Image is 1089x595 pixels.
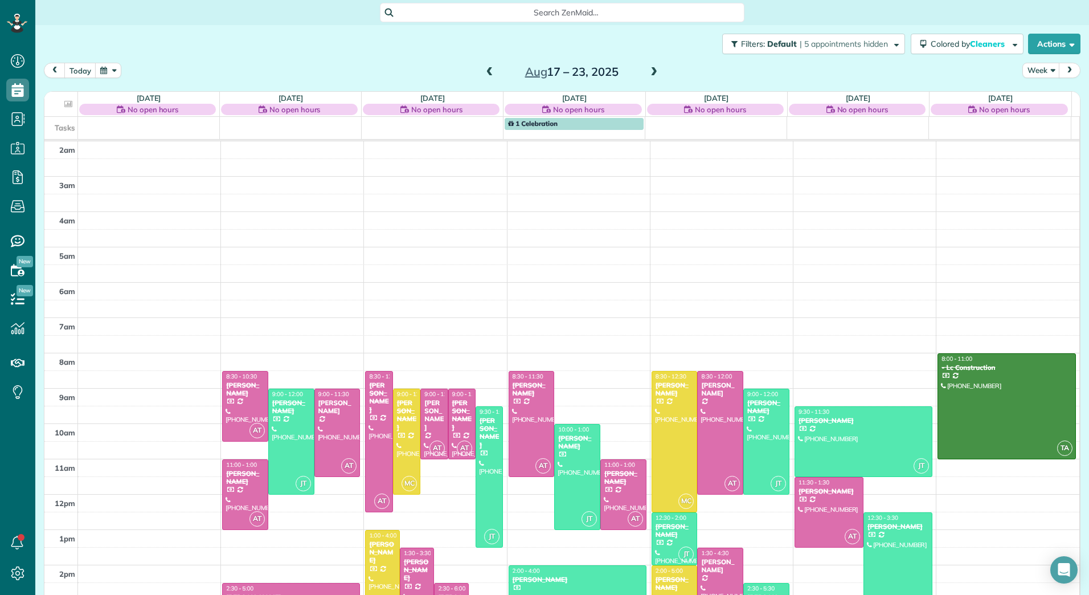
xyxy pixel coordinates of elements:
span: JT [296,476,311,491]
span: 9:30 - 11:30 [799,408,829,415]
span: 8:30 - 12:30 [656,373,686,380]
a: [DATE] [988,93,1013,103]
div: [PERSON_NAME] [655,523,694,539]
span: 12:30 - 3:30 [867,514,898,521]
span: AT [457,441,472,456]
span: Default [767,39,797,49]
span: AT [845,529,860,544]
span: AT [724,476,740,491]
span: 11:30 - 1:30 [799,479,829,486]
span: AT [249,423,265,438]
span: 3am [59,181,75,190]
span: New [17,285,33,296]
span: 2:30 - 5:00 [226,585,253,592]
span: 2:30 - 6:00 [438,585,465,592]
span: 8:00 - 11:00 [941,355,972,362]
div: [PERSON_NAME] [403,558,431,582]
span: 6am [59,287,75,296]
span: 10:00 - 1:00 [558,426,589,433]
button: Filters: Default | 5 appointments hidden [722,34,905,54]
div: [PERSON_NAME] [272,399,311,415]
span: 9:00 - 12:00 [397,390,428,398]
div: [PERSON_NAME] [558,434,597,451]
span: 8:30 - 12:00 [701,373,732,380]
span: 2:30 - 5:30 [747,585,775,592]
a: [DATE] [846,93,870,103]
span: No open hours [269,104,321,115]
div: [PERSON_NAME] [867,523,929,531]
span: 12:30 - 2:00 [656,514,686,521]
span: No open hours [695,104,746,115]
span: JT [484,529,500,544]
div: [PERSON_NAME] [701,381,740,398]
span: New [17,256,33,267]
span: Cleaners [970,39,1006,49]
span: No open hours [837,104,889,115]
span: 1 Celebration [508,119,558,128]
a: [DATE] [279,93,303,103]
span: JT [914,458,929,474]
div: [PERSON_NAME] [747,399,786,415]
span: TA [1057,441,1072,456]
div: - Lc Construction [941,364,1072,372]
div: [PERSON_NAME] [226,470,265,486]
span: 8:30 - 11:30 [513,373,543,380]
span: 4am [59,216,75,225]
button: Actions [1028,34,1080,54]
div: [PERSON_NAME] [604,470,643,486]
span: AT [341,458,357,474]
span: AT [249,511,265,527]
button: next [1059,63,1080,78]
span: 1:00 - 4:00 [369,532,396,539]
span: MC [402,476,417,491]
span: 2:00 - 4:00 [513,567,540,574]
div: [PERSON_NAME] [424,399,444,432]
span: 11am [55,463,75,472]
div: Open Intercom Messenger [1050,556,1078,584]
span: 9:00 - 12:00 [747,390,778,398]
span: 12pm [55,499,75,508]
span: No open hours [553,104,604,115]
span: MC [678,494,694,509]
span: 2:00 - 5:00 [656,567,683,574]
span: JT [582,511,597,527]
a: [DATE] [420,93,445,103]
span: 5am [59,251,75,260]
span: 11:00 - 1:00 [226,461,257,468]
div: [PERSON_NAME] [655,576,694,592]
button: Colored byCleaners [911,34,1024,54]
span: 1:30 - 3:30 [404,549,431,557]
a: [DATE] [137,93,161,103]
div: [PERSON_NAME] [512,576,643,584]
button: today [64,63,96,78]
div: [PERSON_NAME] [369,381,389,414]
span: No open hours [979,104,1030,115]
div: [PERSON_NAME] [798,417,929,425]
span: Aug [525,64,547,79]
span: 9:00 - 11:30 [318,390,349,398]
span: AT [535,458,551,474]
span: No open hours [128,104,179,115]
span: 2am [59,145,75,154]
span: JT [678,547,694,562]
span: 9:00 - 11:00 [424,390,455,398]
span: 9am [59,393,75,402]
span: 9:00 - 11:00 [452,390,483,398]
div: [PERSON_NAME] [226,381,265,398]
div: [PERSON_NAME] [479,417,500,450]
span: 11:00 - 1:00 [604,461,635,468]
span: | 5 appointments hidden [800,39,888,49]
div: [PERSON_NAME] [701,558,740,574]
div: [PERSON_NAME] [318,399,357,415]
span: 8:30 - 10:30 [226,373,257,380]
button: Week [1022,63,1060,78]
span: Colored by [931,39,1009,49]
span: AT [628,511,643,527]
div: [PERSON_NAME] [655,381,694,398]
div: [PERSON_NAME] [396,399,417,432]
span: 7am [59,322,75,331]
span: 2pm [59,569,75,578]
div: [PERSON_NAME] [452,399,472,432]
span: 1:30 - 4:30 [701,549,728,557]
a: [DATE] [562,93,587,103]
